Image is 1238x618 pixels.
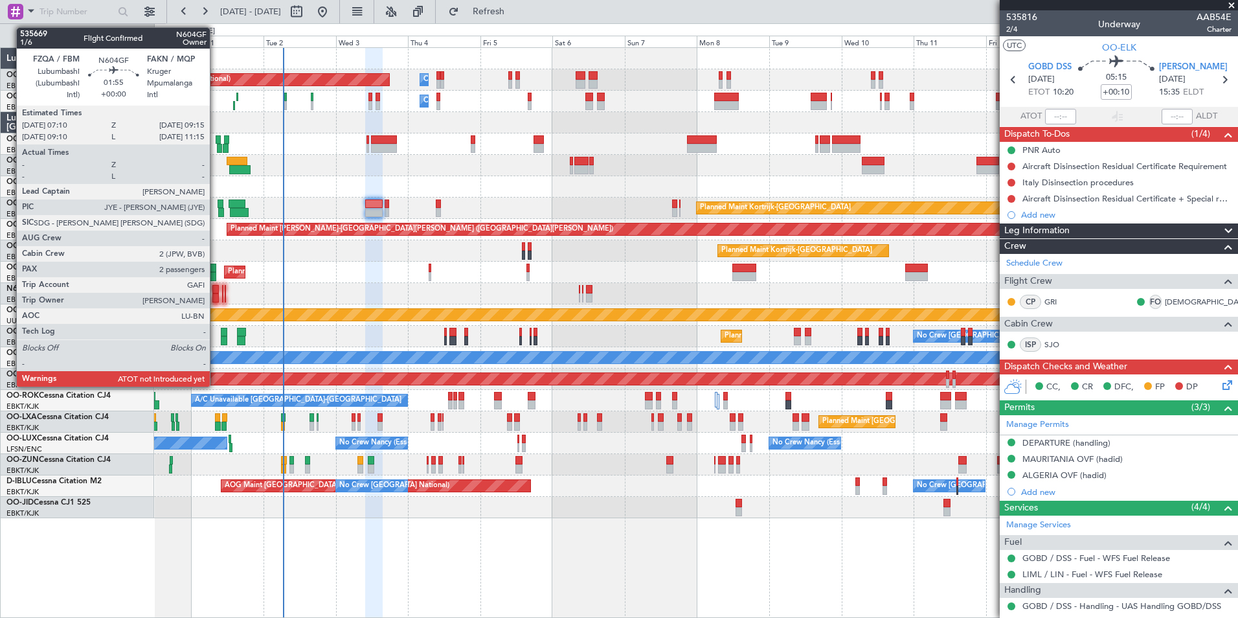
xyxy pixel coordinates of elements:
span: 2/4 [1006,24,1037,35]
div: Owner Melsbroek Air Base [423,70,512,89]
div: Thu 4 [408,36,480,47]
a: EBBR/BRU [6,209,41,219]
div: PNR Auto [1022,144,1061,155]
div: No Crew Nancy (Essey) [339,433,416,453]
span: OO-ELK [6,200,36,207]
a: OO-LAHFalcon 7X [6,221,73,229]
div: Tue 9 [769,36,842,47]
input: --:-- [1045,109,1076,124]
a: OO-LUXCessna Citation CJ4 [6,435,109,442]
span: OO-ROK [6,392,39,400]
a: OO-FAEFalcon 7X [6,93,72,100]
a: OO-VSFFalcon 8X [6,178,72,186]
a: OO-AIEFalcon 7X [6,264,70,271]
span: OO-NSG [6,371,39,378]
div: FO [1149,295,1162,309]
span: OO-GPE [6,328,37,336]
a: OO-SLMCessna Citation XLS [6,349,109,357]
div: ALGERIA OVF (hadid) [1022,470,1107,481]
div: Wed 3 [336,36,409,47]
a: OO-WLPGlobal 5500 [6,135,82,143]
a: EBKT/KJK [6,487,39,497]
span: OO-HHO [6,157,40,165]
div: Planned Maint Kortrijk-[GEOGRAPHIC_DATA] [700,198,851,218]
span: OO-LXA [6,413,37,421]
div: [DATE] [193,26,215,37]
div: CP [1020,295,1041,309]
a: EBKT/KJK [6,252,39,262]
a: OO-LXACessna Citation CJ4 [6,413,109,421]
div: Tue 2 [264,36,336,47]
a: EBBR/BRU [6,359,41,369]
div: Fri 12 [986,36,1059,47]
span: Handling [1004,583,1041,598]
span: [DATE] - [DATE] [220,6,281,17]
span: OO-FAE [6,93,36,100]
a: EBBR/BRU [6,166,41,176]
div: Sun 7 [625,36,697,47]
div: DEPARTURE (handling) [1022,437,1110,448]
div: MAURITANIA OVF (hadid) [1022,453,1123,464]
span: Crew [1004,239,1026,254]
span: AAB54E [1197,10,1232,24]
div: Mon 8 [697,36,769,47]
a: Manage Services [1006,519,1071,532]
button: Refresh [442,1,520,22]
a: GRI [1044,296,1074,308]
div: Planned Maint Kortrijk-[GEOGRAPHIC_DATA] [721,241,872,260]
span: [DATE] [1028,73,1055,86]
a: UUMO/OSF [6,316,45,326]
div: Fri 5 [480,36,553,47]
a: GOBD / DSS - Fuel - WFS Fuel Release [1022,553,1170,564]
span: 10:20 [1053,86,1074,99]
span: ALDT [1196,110,1217,123]
div: Sun 31 [119,36,192,47]
span: OO-LUM [6,71,39,79]
a: LFSN/ENC [6,444,42,454]
div: Planned Maint [PERSON_NAME]-[GEOGRAPHIC_DATA][PERSON_NAME] ([GEOGRAPHIC_DATA][PERSON_NAME]) [231,220,613,239]
span: Dispatch To-Dos [1004,127,1070,142]
span: OO-LAH [6,221,38,229]
span: GOBD DSS [1028,61,1072,74]
a: EBKT/KJK [6,380,39,390]
span: ATOT [1020,110,1042,123]
span: Cabin Crew [1004,317,1053,332]
a: EBBR/BRU [6,231,41,240]
span: FP [1155,381,1165,394]
a: OO-ELKFalcon 8X [6,200,71,207]
a: EBBR/BRU [6,81,41,91]
div: Planned Maint [GEOGRAPHIC_DATA] ([GEOGRAPHIC_DATA] National) [822,412,1057,431]
div: Planned Maint [GEOGRAPHIC_DATA] ([GEOGRAPHIC_DATA] National) [725,326,959,346]
a: Manage Permits [1006,418,1069,431]
div: AOG Maint [GEOGRAPHIC_DATA] ([GEOGRAPHIC_DATA] National) [225,476,449,496]
div: Wed 10 [842,36,914,47]
div: A/C Unavailable [GEOGRAPHIC_DATA]-[GEOGRAPHIC_DATA] [195,391,401,410]
span: ELDT [1183,86,1204,99]
div: Add new [1021,486,1232,498]
a: OO-JIDCessna CJ1 525 [6,499,91,507]
div: Planned Maint [GEOGRAPHIC_DATA] ([GEOGRAPHIC_DATA]) [228,262,432,282]
span: 15:35 [1159,86,1180,99]
a: OO-GPPFalcon 7X [6,306,73,314]
span: OO-FSX [6,242,36,250]
a: OO-LUMFalcon 7X [6,71,74,79]
span: OO-ZUN [6,456,39,464]
span: N604GF [6,285,37,293]
span: Refresh [462,7,516,16]
span: (3/3) [1191,400,1210,414]
div: No Crew [GEOGRAPHIC_DATA] ([GEOGRAPHIC_DATA] National) [339,476,556,496]
a: OO-ZUNCessna Citation CJ4 [6,456,111,464]
span: Permits [1004,400,1035,415]
span: OO-GPP [6,306,37,314]
div: ISP [1020,338,1041,352]
span: DFC, [1114,381,1134,394]
span: ETOT [1028,86,1050,99]
a: SJO [1044,339,1074,350]
span: Fuel [1004,535,1022,550]
span: DP [1186,381,1198,394]
a: OO-HHOFalcon 8X [6,157,76,165]
div: Italy Disinsection procedures [1022,177,1134,188]
a: D-IBLUCessna Citation M2 [6,477,102,485]
a: OO-GPEFalcon 900EX EASy II [6,328,114,336]
div: Aircraft Disinsection Residual Certificate Requirement [1022,161,1227,172]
